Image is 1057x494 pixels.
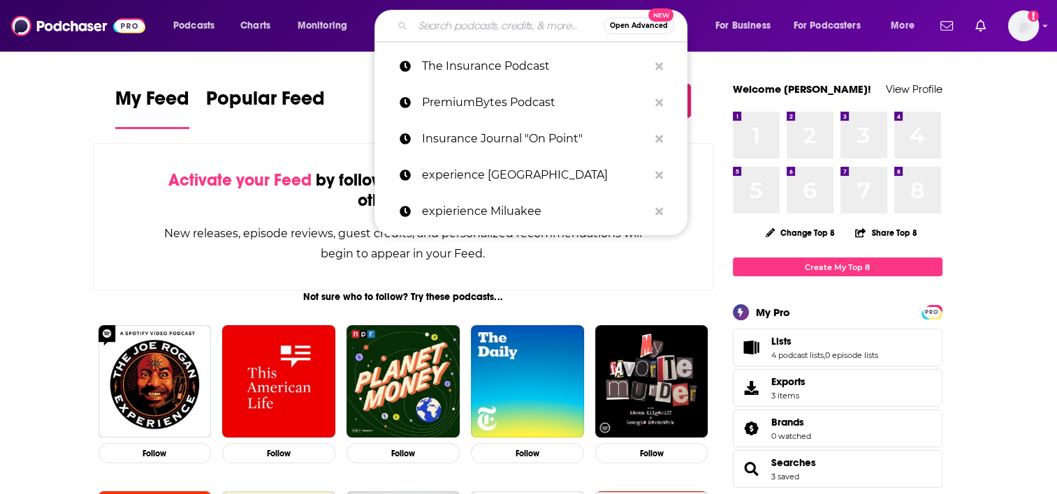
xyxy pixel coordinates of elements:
span: For Business [715,16,771,36]
a: My Feed [115,87,189,129]
span: New [648,8,673,22]
a: 4 podcast lists [771,350,824,360]
button: Follow [347,443,460,463]
span: Podcasts [173,16,214,36]
div: My Pro [756,306,790,319]
span: Exports [738,378,766,398]
p: experience Milwaukee [422,157,648,193]
img: My Favorite Murder with Karen Kilgariff and Georgia Hardstark [595,325,708,438]
button: Follow [99,443,212,463]
div: New releases, episode reviews, guest credits, and personalized recommendations will begin to appe... [163,223,643,264]
img: Planet Money [347,325,460,438]
a: Searches [771,456,816,469]
button: Open AdvancedNew [604,17,674,34]
a: Charts [231,15,279,37]
div: by following Podcasts, Creators, Lists, and other Users! [163,170,643,211]
a: Brands [771,416,811,428]
a: Lists [738,338,766,357]
a: Popular Feed [206,87,325,129]
button: Show profile menu [1008,10,1039,41]
a: View Profile [886,82,942,96]
button: open menu [785,15,881,37]
img: Podchaser - Follow, Share and Rate Podcasts [11,13,145,39]
span: Charts [240,16,270,36]
button: Share Top 8 [854,219,917,246]
img: The Joe Rogan Experience [99,325,212,438]
div: Search podcasts, credits, & more... [388,10,701,42]
span: More [891,16,914,36]
button: Follow [471,443,584,463]
span: My Feed [115,87,189,119]
a: 0 episode lists [825,350,878,360]
a: Exports [733,369,942,407]
img: This American Life [222,325,335,438]
button: open menu [706,15,788,37]
a: Show notifications dropdown [970,14,991,38]
button: open menu [881,15,932,37]
img: User Profile [1008,10,1039,41]
span: Open Advanced [610,22,668,29]
span: Lists [733,329,942,366]
span: For Podcasters [794,16,861,36]
a: Show notifications dropdown [935,14,958,38]
div: Not sure who to follow? Try these podcasts... [93,291,714,303]
span: Popular Feed [206,87,325,119]
a: expierience Miluakee [374,193,687,230]
p: expierience Miluakee [422,193,648,230]
span: Exports [771,375,805,388]
button: Change Top 8 [757,224,844,241]
button: Follow [595,443,708,463]
a: The Insurance Podcast [374,48,687,84]
a: Lists [771,335,878,347]
button: Follow [222,443,335,463]
a: Welcome [PERSON_NAME]! [733,82,871,96]
a: 0 watched [771,431,811,441]
a: Insurance Journal "On Point" [374,121,687,157]
a: Brands [738,419,766,438]
a: Create My Top 8 [733,257,942,276]
span: Brands [733,410,942,447]
img: The Daily [471,325,584,438]
span: 3 items [771,391,805,401]
p: PremiumBytes Podcast [422,84,648,121]
button: open menu [163,15,233,37]
a: experience [GEOGRAPHIC_DATA] [374,157,687,193]
p: The Insurance Podcast [422,48,648,84]
a: PremiumBytes Podcast [374,84,687,121]
span: Lists [771,335,792,347]
span: PRO [924,307,940,317]
span: Activate your Feed [168,170,312,190]
a: PRO [924,306,940,317]
span: Searches [733,450,942,488]
button: open menu [288,15,365,37]
a: 3 saved [771,472,799,481]
span: , [824,350,825,360]
input: Search podcasts, credits, & more... [413,15,604,37]
span: Logged in as MattieVG [1008,10,1039,41]
svg: Add a profile image [1028,10,1039,22]
p: Insurance Journal "On Point" [422,121,648,157]
span: Monitoring [298,16,347,36]
a: Searches [738,459,766,479]
span: Brands [771,416,804,428]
